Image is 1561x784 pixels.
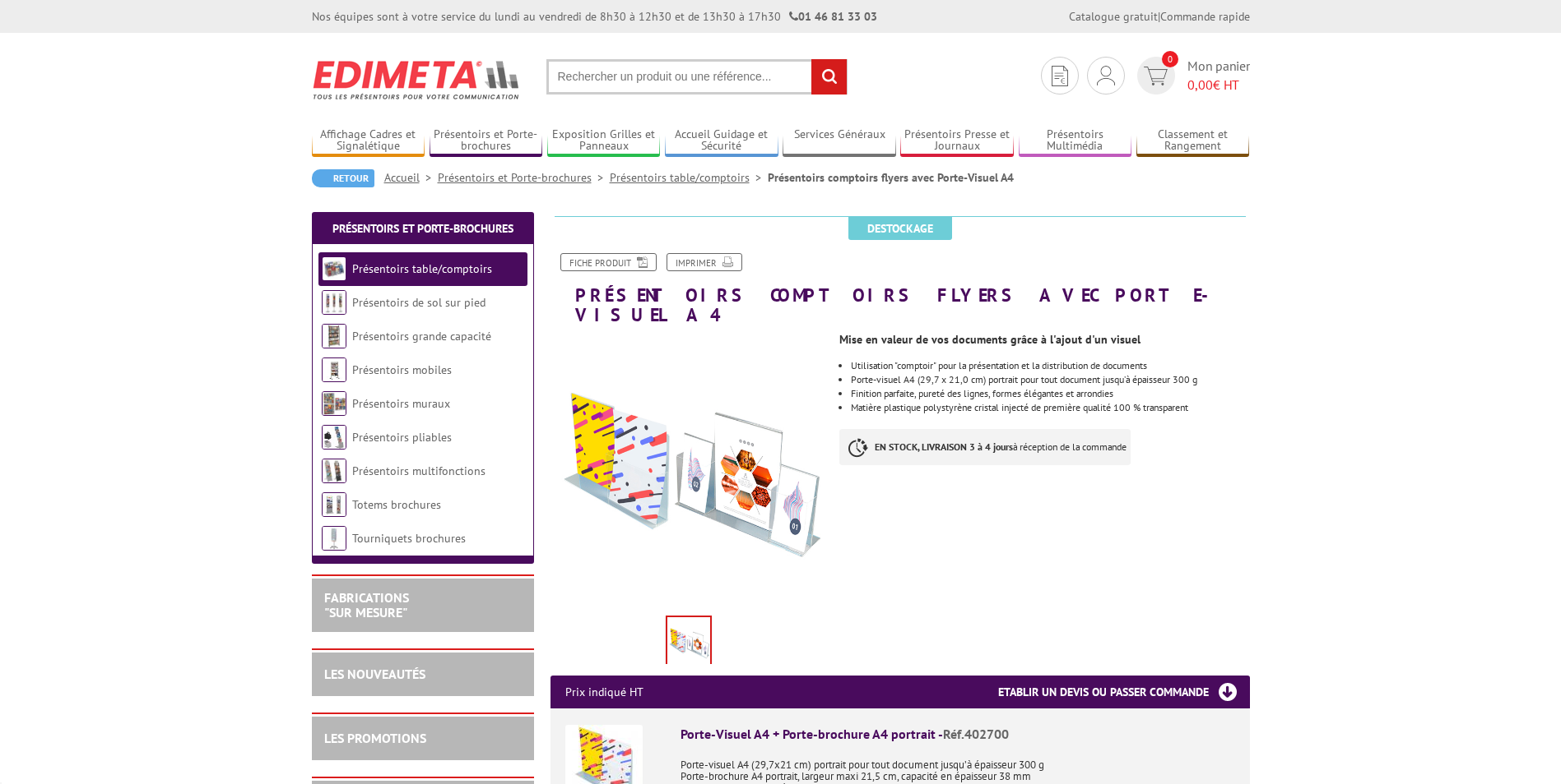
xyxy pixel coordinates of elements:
strong: EN STOCK, LIVRAISON 3 à 4 jours [875,440,1013,453]
a: Présentoirs grande capacité [352,329,491,344]
img: devis rapide [1097,66,1115,85]
li: Finition parfaite, pureté des lignes, formes élégantes et arrondies [851,389,1249,399]
img: Totems brochures [322,492,346,517]
a: Imprimer [667,253,742,271]
a: Présentoirs muraux [352,396,450,411]
a: Présentoirs et Porte-brochures [438,170,610,185]
a: Totems brochures [352,497,441,512]
a: Présentoirs multifonctions [352,463,485,478]
li: Utilisation "comptoir" pour la présentation et la distribution de documents [851,361,1249,371]
img: 402700_402800_presentoir_comptoir_porte_visuel_a4.jpg [551,333,828,610]
img: Présentoirs grande capacité [322,324,346,348]
div: Nos équipes sont à votre service du lundi au vendredi de 8h30 à 12h30 et de 13h30 à 17h30 [312,8,877,25]
a: Tourniquets brochures [352,531,466,546]
h3: Etablir un devis ou passer commande [998,676,1250,708]
p: à réception de la commande [839,429,1131,465]
a: Présentoirs table/comptoirs [352,261,492,276]
p: Prix indiqué HT [565,676,643,708]
img: Tourniquets brochures [322,526,346,551]
strong: 01 46 81 33 03 [789,9,877,24]
img: Présentoirs pliables [322,425,346,450]
div: | [1069,8,1250,25]
a: Affichage Cadres et Signalétique [312,127,425,154]
a: Présentoirs de sol sur pied [352,295,485,310]
img: Présentoirs de sol sur pied [322,290,346,315]
strong: Mise en valeur de vos documents grâce à l'ajout d'un visuel [839,332,1141,347]
a: Fiche produit [560,253,657,271]
div: Porte-Visuel A4 + Porte-brochure A4 portrait - [681,725,1235,744]
span: Mon panier [1187,57,1250,95]
li: Présentoirs comptoirs flyers avec Porte-Visuel A4 [768,169,1014,186]
img: Présentoirs table/comptoirs [322,256,346,281]
img: devis rapide [1052,66,1068,86]
li: Matière plastique polystyrène cristal injecté de première qualité 100 % transparent [851,403,1249,413]
a: Présentoirs pliables [352,430,452,445]
a: Accueil Guidage et Sécurité [665,127,778,154]
li: Porte-visuel A4 (29,7 x 21,0 cm) portrait pour tout document jusqu’à épaisseur 300 g [851,375,1249,385]
a: FABRICATIONS"Sur Mesure" [324,589,409,620]
a: Accueil [384,170,438,185]
img: Présentoirs multifonctions [322,459,346,483]
img: devis rapide [1144,67,1168,85]
a: Services Généraux [783,127,896,154]
a: Présentoirs Multimédia [1019,127,1132,154]
input: rechercher [811,59,847,95]
span: 0 [1162,51,1178,67]
span: Réf.402700 [943,726,1009,742]
img: Edimeta [312,49,522,110]
a: Catalogue gratuit [1069,9,1158,24]
a: Retour [312,169,374,187]
img: Présentoirs mobiles [322,357,346,382]
span: 0,00 [1187,76,1213,93]
a: devis rapide 0 Mon panier 0,00€ HT [1133,57,1250,95]
a: Classement et Rangement [1136,127,1250,154]
input: Rechercher un produit ou une référence... [546,59,848,95]
span: € HT [1187,76,1250,95]
a: Présentoirs et Porte-brochures [430,127,543,154]
a: Exposition Grilles et Panneaux [547,127,661,154]
a: LES NOUVEAUTÉS [324,666,425,682]
a: LES PROMOTIONS [324,730,426,746]
a: Présentoirs Presse et Journaux [900,127,1014,154]
a: Présentoirs mobiles [352,362,452,377]
img: Présentoirs muraux [322,391,346,416]
a: Présentoirs et Porte-brochures [332,221,513,236]
a: Présentoirs table/comptoirs [610,170,768,185]
span: Destockage [848,217,952,240]
a: Commande rapide [1160,9,1250,24]
img: 402700_402800_presentoir_comptoir_porte_visuel_a4.jpg [667,617,710,668]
